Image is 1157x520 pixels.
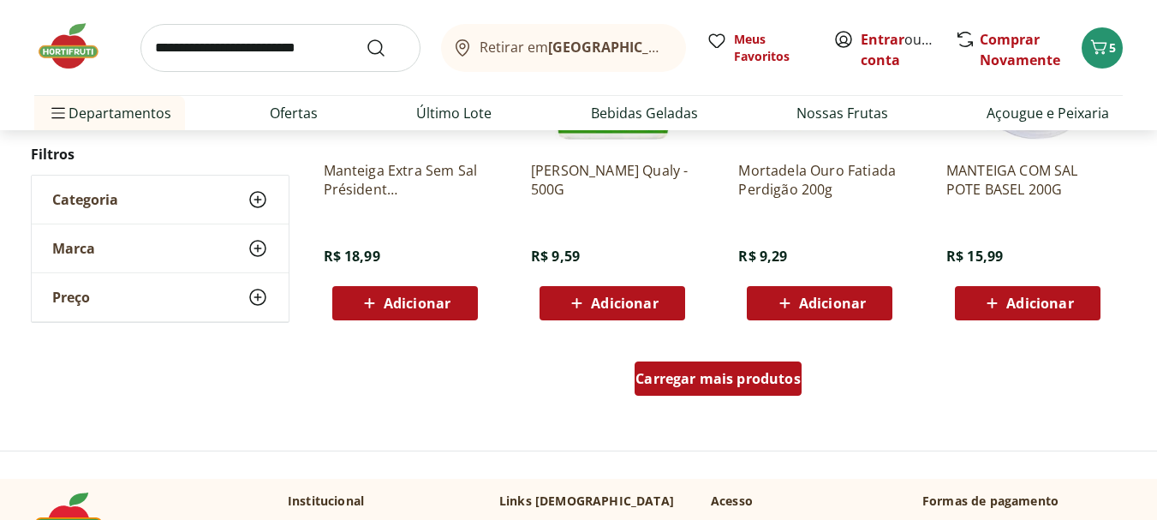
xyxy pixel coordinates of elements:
[711,493,753,510] p: Acesso
[946,161,1109,199] a: MANTEIGA COM SAL POTE BASEL 200G
[796,103,888,123] a: Nossas Frutas
[540,286,685,320] button: Adicionar
[140,24,420,72] input: search
[799,296,866,310] span: Adicionar
[441,24,686,72] button: Retirar em[GEOGRAPHIC_DATA]/[GEOGRAPHIC_DATA]
[922,493,1123,510] p: Formas de pagamento
[32,273,289,321] button: Preço
[591,296,658,310] span: Adicionar
[635,372,801,386] span: Carregar mais produtos
[738,161,901,199] a: Mortadela Ouro Fatiada Perdigão 200g
[52,289,90,306] span: Preço
[861,30,904,49] a: Entrar
[52,240,95,257] span: Marca
[548,38,837,57] b: [GEOGRAPHIC_DATA]/[GEOGRAPHIC_DATA]
[416,103,492,123] a: Último Lote
[499,493,674,510] p: Links [DEMOGRAPHIC_DATA]
[480,39,669,55] span: Retirar em
[738,247,787,266] span: R$ 9,29
[366,38,407,58] button: Submit Search
[48,93,69,134] button: Menu
[531,247,580,266] span: R$ 9,59
[531,161,694,199] a: [PERSON_NAME] Qualy - 500G
[955,286,1100,320] button: Adicionar
[31,137,289,171] h2: Filtros
[946,247,1003,266] span: R$ 15,99
[635,362,802,403] a: Carregar mais produtos
[861,30,955,69] a: Criar conta
[1082,27,1123,69] button: Carrinho
[288,493,364,510] p: Institucional
[734,31,813,65] span: Meus Favoritos
[987,103,1109,123] a: Açougue e Peixaria
[332,286,478,320] button: Adicionar
[384,296,450,310] span: Adicionar
[34,21,120,72] img: Hortifruti
[861,29,937,70] span: ou
[52,191,118,208] span: Categoria
[1109,39,1116,56] span: 5
[324,247,380,266] span: R$ 18,99
[707,31,813,65] a: Meus Favoritos
[980,30,1060,69] a: Comprar Novamente
[591,103,698,123] a: Bebidas Geladas
[270,103,318,123] a: Ofertas
[48,93,171,134] span: Departamentos
[747,286,892,320] button: Adicionar
[32,224,289,272] button: Marca
[1006,296,1073,310] span: Adicionar
[32,176,289,224] button: Categoria
[324,161,486,199] a: Manteiga Extra Sem Sal Président Gastronomique 200g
